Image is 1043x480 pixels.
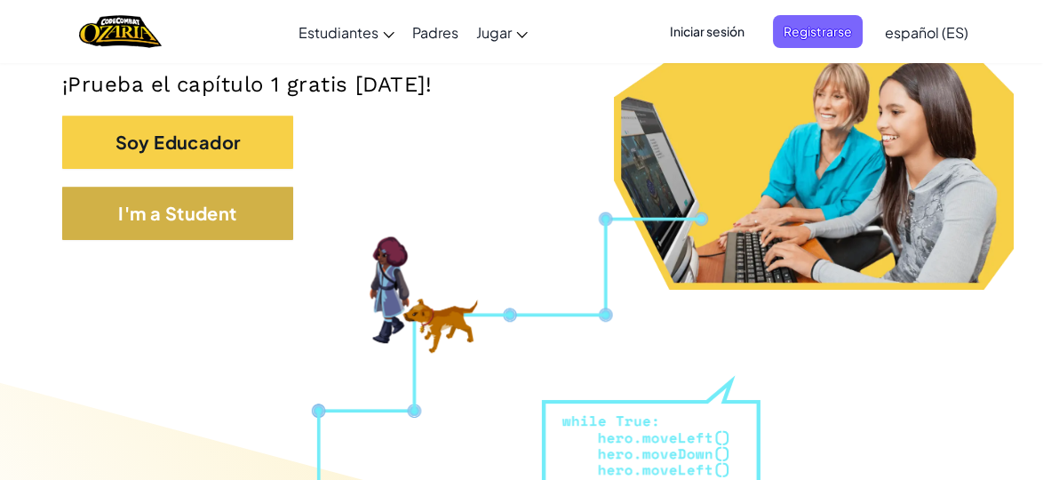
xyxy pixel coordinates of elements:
button: Registrarse [773,15,863,48]
span: español (ES) [885,23,968,42]
a: Padres [403,8,467,56]
p: ¡Prueba el capítulo 1 gratis [DATE]! [62,71,981,98]
a: Jugar [467,8,537,56]
span: Estudiantes [299,23,378,42]
a: español (ES) [876,8,977,56]
button: Soy Educador [62,116,293,169]
button: I'm a Student [62,187,293,240]
span: Jugar [476,23,512,42]
button: Iniciar sesión [659,15,755,48]
a: Estudiantes [290,8,403,56]
img: Home [79,13,162,50]
a: Ozaria by CodeCombat logo [79,13,162,50]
